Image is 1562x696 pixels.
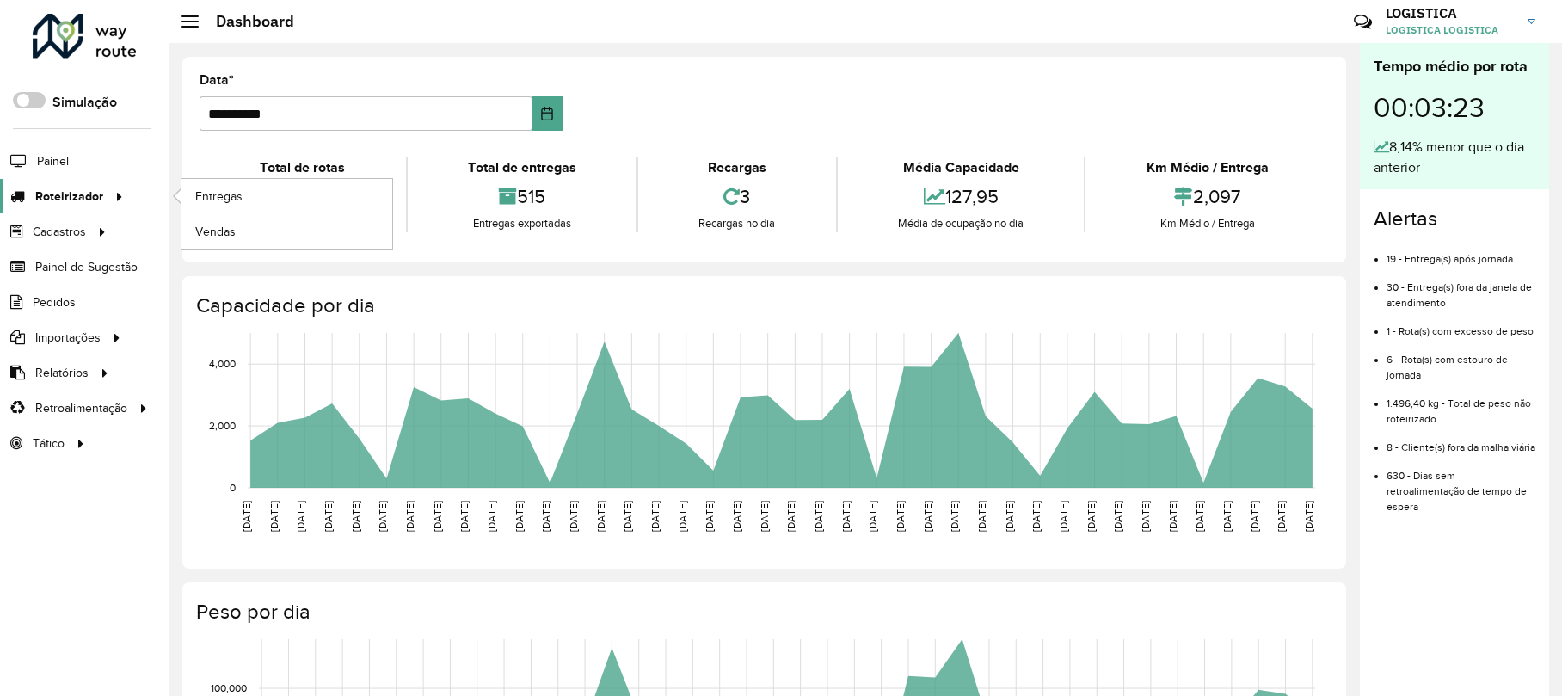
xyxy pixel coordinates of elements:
text: [DATE] [568,501,579,532]
text: [DATE] [922,501,933,532]
text: [DATE] [1167,501,1178,532]
text: [DATE] [622,501,633,532]
div: Recargas [643,157,832,178]
text: [DATE] [785,501,796,532]
div: Média Capacidade [842,157,1080,178]
label: Simulação [52,92,117,113]
span: Relatórios [35,364,89,382]
span: Roteirizador [35,188,103,206]
span: Vendas [195,223,236,241]
text: [DATE] [1249,501,1260,532]
text: [DATE] [595,501,606,532]
text: [DATE] [1221,501,1233,532]
text: [DATE] [1058,501,1069,532]
text: [DATE] [432,501,443,532]
div: 3 [643,178,832,215]
div: Entregas exportadas [412,215,633,232]
div: Total de entregas [412,157,633,178]
li: 1 - Rota(s) com excesso de peso [1387,311,1535,339]
span: Painel [37,152,69,170]
text: [DATE] [1112,501,1123,532]
span: LOGISTICA LOGISTICA [1386,22,1515,38]
text: [DATE] [895,501,906,532]
div: Total de rotas [204,157,402,178]
span: Pedidos [33,293,76,311]
li: 6 - Rota(s) com estouro de jornada [1387,339,1535,383]
text: [DATE] [867,501,878,532]
div: 515 [412,178,633,215]
text: [DATE] [949,501,960,532]
div: 00:03:23 [1374,78,1535,137]
h4: Alertas [1374,206,1535,231]
text: [DATE] [1085,501,1097,532]
text: 4,000 [209,358,236,369]
span: Painel de Sugestão [35,258,138,276]
div: Recargas no dia [643,215,832,232]
text: [DATE] [1276,501,1287,532]
text: [DATE] [759,501,770,532]
text: [DATE] [976,501,987,532]
div: 2,097 [1090,178,1325,215]
text: [DATE] [649,501,661,532]
text: [DATE] [1030,501,1042,532]
li: 8 - Cliente(s) fora da malha viária [1387,427,1535,455]
label: Data [200,70,234,90]
div: Km Médio / Entrega [1090,157,1325,178]
text: [DATE] [458,501,470,532]
text: 100,000 [211,682,247,693]
span: Importações [35,329,101,347]
span: Cadastros [33,223,86,241]
text: [DATE] [241,501,252,532]
text: [DATE] [486,501,497,532]
a: Contato Rápido [1344,3,1381,40]
li: 30 - Entrega(s) fora da janela de atendimento [1387,267,1535,311]
text: [DATE] [513,501,525,532]
span: Tático [33,434,65,453]
text: [DATE] [731,501,742,532]
text: [DATE] [840,501,852,532]
text: [DATE] [323,501,334,532]
a: Vendas [181,214,392,249]
h2: Dashboard [199,12,294,31]
div: 127,95 [842,178,1080,215]
text: [DATE] [268,501,280,532]
text: [DATE] [704,501,715,532]
h4: Capacidade por dia [196,293,1329,318]
text: [DATE] [1004,501,1015,532]
div: Média de ocupação no dia [842,215,1080,232]
text: [DATE] [1140,501,1151,532]
span: Retroalimentação [35,399,127,417]
text: [DATE] [1194,501,1205,532]
div: 8,14% menor que o dia anterior [1374,137,1535,178]
text: 0 [230,482,236,493]
text: [DATE] [295,501,306,532]
text: [DATE] [350,501,361,532]
button: Choose Date [532,96,562,131]
text: [DATE] [677,501,688,532]
h3: LOGISTICA [1386,5,1515,22]
text: [DATE] [404,501,415,532]
div: Km Médio / Entrega [1090,215,1325,232]
a: Entregas [181,179,392,213]
li: 1.496,40 kg - Total de peso não roteirizado [1387,383,1535,427]
div: Tempo médio por rota [1374,55,1535,78]
h4: Peso por dia [196,600,1329,625]
text: [DATE] [1303,501,1314,532]
text: 2,000 [209,420,236,431]
span: Entregas [195,188,243,206]
li: 19 - Entrega(s) após jornada [1387,238,1535,267]
text: [DATE] [540,501,551,532]
text: [DATE] [813,501,824,532]
text: [DATE] [377,501,388,532]
li: 630 - Dias sem retroalimentação de tempo de espera [1387,455,1535,514]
